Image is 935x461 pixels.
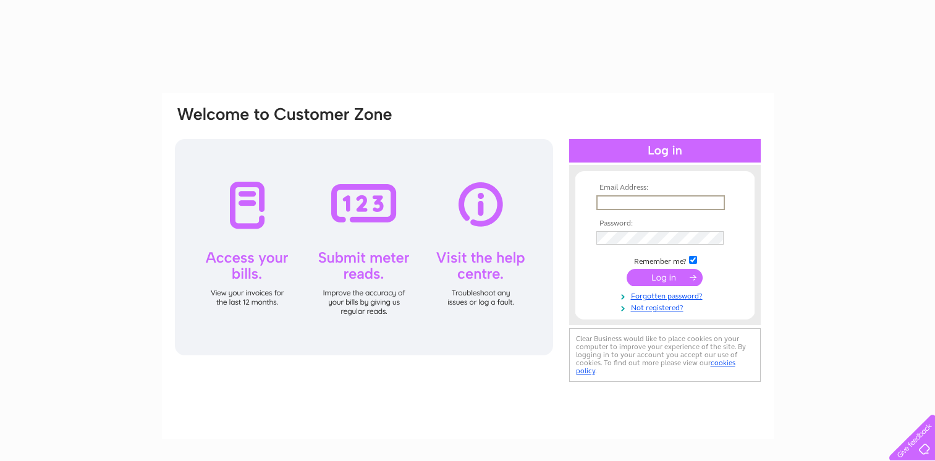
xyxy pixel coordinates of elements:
[593,184,737,192] th: Email Address:
[593,219,737,228] th: Password:
[596,301,737,313] a: Not registered?
[627,269,703,286] input: Submit
[576,358,735,375] a: cookies policy
[593,254,737,266] td: Remember me?
[596,289,737,301] a: Forgotten password?
[569,328,761,382] div: Clear Business would like to place cookies on your computer to improve your experience of the sit...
